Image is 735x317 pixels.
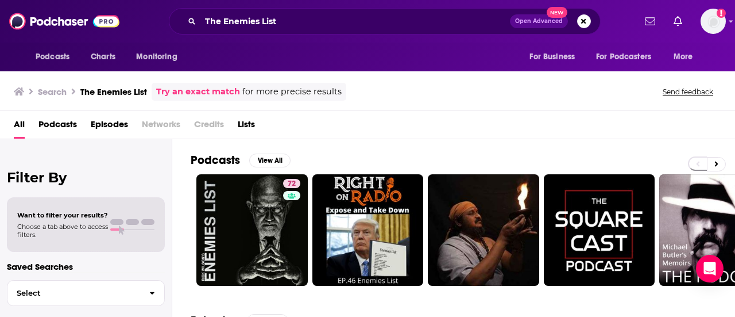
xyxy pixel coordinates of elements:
a: Show notifications dropdown [640,12,660,31]
span: Select [7,289,140,297]
span: Logged in as AtriaBooks [701,9,726,34]
div: Search podcasts, credits, & more... [169,8,601,35]
span: Podcasts [36,49,69,65]
a: Episodes [91,115,128,139]
a: Show notifications dropdown [669,12,687,31]
span: 72 [288,178,296,190]
span: Monitoring [136,49,177,65]
a: 72 [196,174,308,286]
div: Open Intercom Messenger [696,255,724,282]
span: Charts [91,49,115,65]
button: Select [7,280,165,306]
span: More [674,49,693,65]
h3: The Enemies List [80,86,147,97]
a: PodcastsView All [191,153,291,167]
span: For Business [529,49,575,65]
span: Choose a tab above to access filters. [17,223,108,239]
input: Search podcasts, credits, & more... [200,12,510,30]
span: New [547,7,567,18]
h2: Podcasts [191,153,240,167]
button: Open AdvancedNew [510,14,568,28]
button: open menu [28,46,84,68]
button: Send feedback [659,87,717,97]
button: open menu [128,46,192,68]
button: open menu [521,46,589,68]
a: Podcasts [38,115,77,139]
button: open menu [666,46,707,68]
button: Show profile menu [701,9,726,34]
h2: Filter By [7,169,165,186]
img: Podchaser - Follow, Share and Rate Podcasts [9,10,119,32]
svg: Add a profile image [717,9,726,18]
a: Try an exact match [156,85,240,98]
span: Networks [142,115,180,139]
span: Credits [194,115,224,139]
button: View All [249,154,291,167]
h3: Search [38,86,67,97]
a: All [14,115,25,139]
span: Want to filter your results? [17,211,108,219]
a: 72 [283,179,300,188]
p: Saved Searches [7,261,165,272]
span: For Podcasters [596,49,651,65]
span: for more precise results [242,85,342,98]
img: User Profile [701,9,726,34]
a: Charts [83,46,122,68]
button: open menu [589,46,668,68]
span: Open Advanced [515,18,563,24]
a: Lists [238,115,255,139]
